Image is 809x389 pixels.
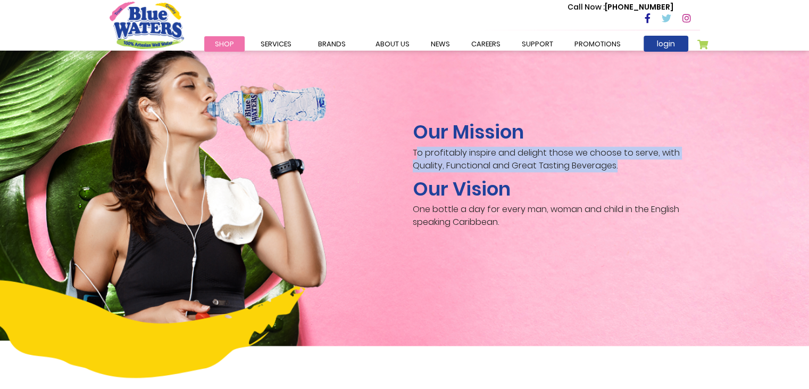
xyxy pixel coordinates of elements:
a: Promotions [564,36,631,52]
span: Shop [215,39,234,49]
p: One bottle a day for every man, woman and child in the English speaking Caribbean. [413,203,700,229]
span: Call Now : [568,2,605,12]
a: store logo [110,2,184,48]
h2: Our Vision [413,177,700,200]
h2: Our Mission [413,120,700,143]
a: about us [365,36,420,52]
a: support [511,36,564,52]
p: [PHONE_NUMBER] [568,2,673,13]
a: careers [461,36,511,52]
a: login [644,36,688,52]
span: Services [261,39,291,49]
span: Brands [318,39,346,49]
a: News [420,36,461,52]
p: To profitably inspire and delight those we choose to serve, with Quality, Functional and Great Ta... [413,147,700,172]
